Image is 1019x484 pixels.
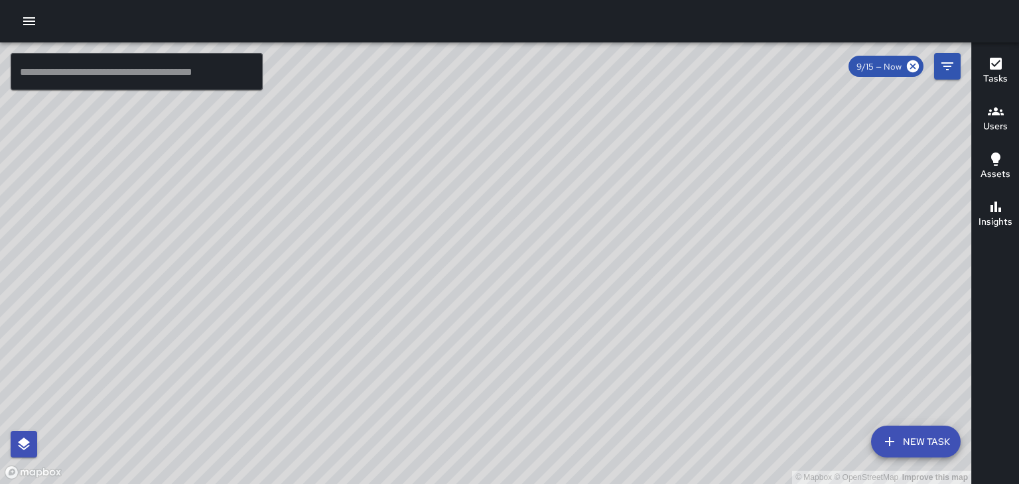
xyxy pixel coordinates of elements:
h6: Users [983,119,1008,134]
button: Assets [972,143,1019,191]
h6: Insights [979,215,1012,229]
button: Users [972,95,1019,143]
button: Insights [972,191,1019,239]
h6: Tasks [983,72,1008,86]
button: New Task [871,426,961,457]
button: Filters [934,53,961,80]
button: Tasks [972,48,1019,95]
span: 9/15 — Now [849,61,910,72]
h6: Assets [981,167,1010,182]
div: 9/15 — Now [849,56,923,77]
